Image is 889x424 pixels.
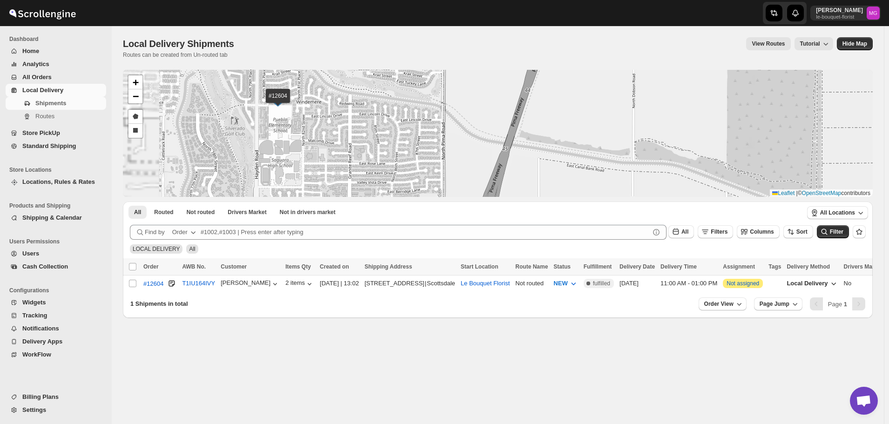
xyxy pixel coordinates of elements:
[9,238,107,245] span: Users Permissions
[828,301,847,308] span: Page
[221,279,280,289] button: [PERSON_NAME]
[668,225,694,238] button: All
[35,113,54,120] span: Routes
[22,299,46,306] span: Widgets
[22,351,51,358] span: WorkFlow
[750,229,774,235] span: Columns
[850,387,878,415] div: Open chat
[787,280,828,287] span: Local Delivery
[167,225,203,240] button: Order
[22,74,52,81] span: All Orders
[123,51,238,59] p: Routes can be created from Un-routed tab
[128,124,142,138] a: Draw a rectangle
[816,7,863,14] p: [PERSON_NAME]
[6,58,106,71] button: Analytics
[844,301,847,308] b: 1
[698,225,733,238] button: Filters
[844,279,882,288] div: No
[807,206,868,219] button: All Locations
[704,300,734,308] span: Order View
[6,260,106,273] button: Cash Collection
[6,71,106,84] button: All Orders
[810,297,865,310] nav: Pagination
[584,263,612,270] span: Fulfillment
[746,37,790,50] button: view route
[143,279,163,288] button: #12604
[781,276,843,291] button: Local Delivery
[830,229,843,235] span: Filter
[22,142,76,149] span: Standard Shipping
[553,280,567,287] span: NEW
[515,279,548,288] div: Not routed
[22,129,60,136] span: Store PickUp
[796,190,798,196] span: |
[364,279,424,288] div: [STREET_ADDRESS]
[795,37,833,50] button: Tutorial
[130,300,188,307] span: 1 Shipments in total
[22,87,63,94] span: Local Delivery
[133,90,139,102] span: −
[222,206,272,219] button: Claimable
[816,14,863,20] p: le-bouquet-florist
[145,228,165,237] span: Find by
[320,263,349,270] span: Created on
[22,325,59,332] span: Notifications
[22,250,39,257] span: Users
[427,279,455,288] div: Scottsdale
[189,246,195,252] span: All
[6,404,106,417] button: Settings
[6,247,106,260] button: Users
[228,209,266,216] span: Drivers Market
[770,189,873,197] div: © contributors
[6,175,106,188] button: Locations, Rules & Rates
[837,37,873,50] button: Map action label
[182,263,206,270] span: AWB No.
[6,322,106,335] button: Notifications
[461,280,510,287] button: Le Bouquet Florist
[6,45,106,58] button: Home
[181,206,221,219] button: Unrouted
[820,209,855,216] span: All Locations
[128,110,142,124] a: Draw a polygon
[22,406,46,413] span: Settings
[22,178,95,185] span: Locations, Rules & Rates
[9,287,107,294] span: Configurations
[364,263,412,270] span: Shipping Address
[201,225,650,240] input: #1002,#1003 | Press enter after typing
[6,97,106,110] button: Shipments
[752,40,785,47] span: View Routes
[660,263,697,270] span: Delivery Time
[6,296,106,309] button: Widgets
[787,263,830,270] span: Delivery Method
[723,263,755,270] span: Assignment
[754,297,802,310] button: Page Jump
[285,279,314,289] button: 2 items
[128,75,142,89] a: Zoom in
[660,279,717,288] div: 11:00 AM - 01:00 PM
[783,225,813,238] button: Sort
[681,229,688,235] span: All
[817,225,849,238] button: Filter
[143,280,163,287] div: #12604
[280,209,336,216] span: Not in drivers market
[22,61,49,67] span: Analytics
[134,209,141,216] span: All
[842,40,867,47] span: Hide Map
[22,263,68,270] span: Cash Collection
[6,309,106,322] button: Tracking
[711,229,727,235] span: Filters
[760,300,789,308] span: Page Jump
[6,211,106,224] button: Shipping & Calendar
[9,35,107,43] span: Dashboard
[123,39,234,49] span: Local Delivery Shipments
[844,263,882,270] span: Drivers Market
[271,96,285,107] img: Marker
[802,190,842,196] a: OpenStreetMap
[221,263,247,270] span: Customer
[553,263,571,270] span: Status
[172,228,188,237] div: Order
[6,110,106,123] button: Routes
[35,100,66,107] span: Shipments
[620,263,655,270] span: Delivery Date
